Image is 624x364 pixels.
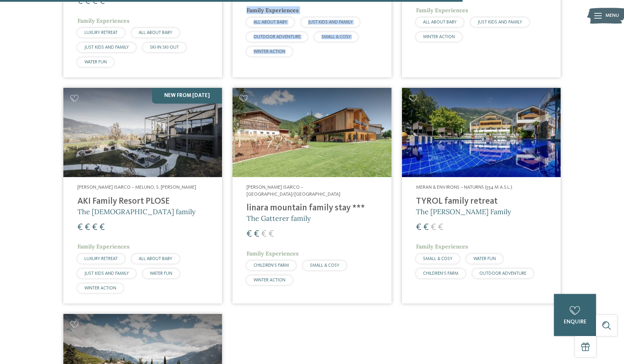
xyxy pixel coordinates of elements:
[77,185,196,190] span: [PERSON_NAME] Isarco – Meluno, S. [PERSON_NAME]
[402,88,561,177] img: Familien Wellness Residence Tyrol ****
[139,30,172,35] span: ALL ABOUT BABY
[423,257,452,261] span: SMALL & COSY
[254,278,285,282] span: WINTER ACTION
[416,243,468,250] span: Family Experiences
[321,35,351,39] span: SMALL & COSY
[431,223,436,232] span: €
[269,230,274,239] span: €
[84,60,107,64] span: WATER FUN
[254,20,287,24] span: ALL ABOUT BABY
[479,271,526,276] span: OUTDOOR ADVENTURE
[402,88,561,303] a: Looking for family hotels? Find the best ones here! Meran & Environs – Naturns (554 m a.s.l.) TYR...
[473,257,496,261] span: WATER FUN
[150,271,172,276] span: WATER FUN
[77,17,130,24] span: Family Experiences
[84,257,118,261] span: LUXURY RETREAT
[247,185,340,197] span: [PERSON_NAME] Isarco – [GEOGRAPHIC_DATA]/[GEOGRAPHIC_DATA]
[63,88,222,177] img: Looking for family hotels? Find the best ones here!
[416,196,547,207] h4: TYROL family retreat
[416,7,468,14] span: Family Experiences
[308,20,353,24] span: JUST KIDS AND FAMILY
[247,214,311,223] span: The Gatterer family
[254,263,289,268] span: CHILDREN’S FARM
[247,7,299,14] span: Family Experiences
[99,223,105,232] span: €
[92,223,97,232] span: €
[150,45,179,50] span: SKI-IN SKI-OUT
[84,286,116,290] span: WINTER ACTION
[438,223,443,232] span: €
[84,30,118,35] span: LUXURY RETREAT
[423,35,455,39] span: WINTER ACTION
[416,207,511,216] span: The [PERSON_NAME] Family
[247,230,252,239] span: €
[310,263,339,268] span: SMALL & COSY
[63,88,222,303] a: Looking for family hotels? Find the best ones here! NEW from [DATE] [PERSON_NAME] Isarco – Meluno...
[423,20,457,24] span: ALL ABOUT BABY
[247,203,377,213] h4: linara mountain family stay ***
[254,49,285,54] span: WINTER ACTION
[416,223,421,232] span: €
[416,185,512,190] span: Meran & Environs – Naturns (554 m a.s.l.)
[233,88,391,177] img: Looking for family hotels? Find the best ones here!
[564,319,587,325] span: enquire
[233,88,391,303] a: Looking for family hotels? Find the best ones here! [PERSON_NAME] Isarco – [GEOGRAPHIC_DATA]/[GEO...
[254,230,259,239] span: €
[247,250,299,257] span: Family Experiences
[478,20,522,24] span: JUST KIDS AND FAMILY
[254,35,300,39] span: OUTDOOR ADVENTURE
[77,223,83,232] span: €
[139,257,172,261] span: ALL ABOUT BABY
[77,243,130,250] span: Family Experiences
[77,196,208,207] h4: AKI Family Resort PLOSE
[84,45,129,50] span: JUST KIDS AND FAMILY
[554,294,596,336] a: enquire
[261,230,266,239] span: €
[77,207,196,216] span: The [DEMOGRAPHIC_DATA] family
[423,271,458,276] span: CHILDREN’S FARM
[423,223,429,232] span: €
[84,271,129,276] span: JUST KIDS AND FAMILY
[85,223,90,232] span: €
